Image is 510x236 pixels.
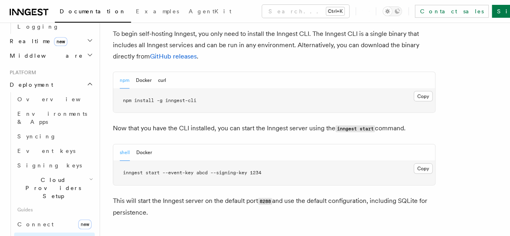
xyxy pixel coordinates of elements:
span: Signing keys [17,162,82,169]
span: Guides [14,203,95,216]
button: Search...Ctrl+K [262,5,349,18]
button: Docker [136,72,152,89]
a: Documentation [55,2,131,23]
span: AgentKit [189,8,231,15]
p: This will start the Inngest server on the default port and use the default configuration, includi... [113,195,435,218]
a: Contact sales [415,5,489,18]
a: GitHub releases [150,52,197,60]
button: npm [120,72,129,89]
button: Copy [414,91,433,102]
a: Environments & Apps [14,107,95,129]
span: Platform [6,69,36,76]
span: npm install -g inngest-cli [123,98,196,103]
a: AgentKit [184,2,236,22]
button: Copy [414,163,433,174]
span: Syncing [17,133,56,140]
button: Docker [136,144,152,161]
button: Realtimenew [6,34,95,48]
a: Event keys [14,144,95,158]
span: Examples [136,8,179,15]
span: Logging [17,23,59,30]
a: Connectnew [14,216,95,232]
kbd: Ctrl+K [326,7,344,15]
button: Cloud Providers Setup [14,173,95,203]
a: Syncing [14,129,95,144]
button: Middleware [6,48,95,63]
code: inngest start [335,125,375,132]
span: Event keys [17,148,75,154]
a: Signing keys [14,158,95,173]
p: To begin self-hosting Inngest, you only need to install the Inngest CLI. The Inngest CLI is a sin... [113,28,435,62]
a: Overview [14,92,95,107]
button: Toggle dark mode [383,6,402,16]
a: Logging [14,19,95,34]
span: Deployment [6,81,53,89]
button: shell [120,144,130,161]
span: Middleware [6,52,83,60]
span: Documentation [60,8,126,15]
span: Connect [17,221,54,228]
span: Cloud Providers Setup [14,176,89,200]
span: new [54,37,67,46]
a: Examples [131,2,184,22]
code: 8288 [258,198,272,205]
span: Realtime [6,37,67,45]
span: Environments & Apps [17,111,87,125]
span: Overview [17,96,100,102]
span: new [78,219,92,229]
p: Now that you have the CLI installed, you can start the Inngest server using the command. [113,123,435,134]
span: inngest start --event-key abcd --signing-key 1234 [123,170,261,175]
button: curl [158,72,166,89]
button: Deployment [6,77,95,92]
